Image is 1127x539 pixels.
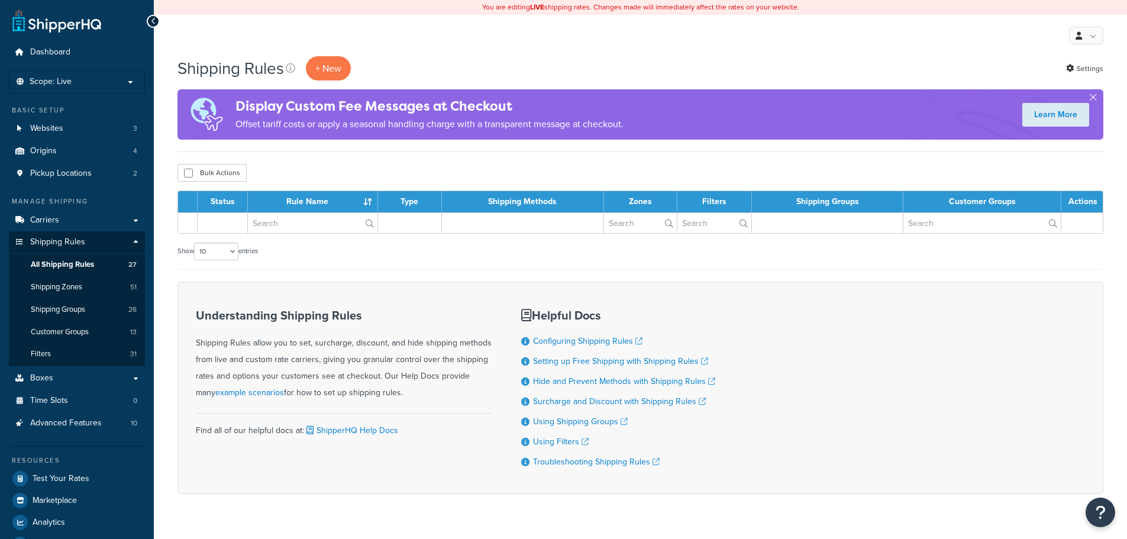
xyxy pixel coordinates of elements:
[9,367,145,389] a: Boxes
[9,343,145,365] li: Filters
[533,415,628,428] a: Using Shipping Groups
[9,276,145,298] li: Shipping Zones
[752,191,903,212] th: Shipping Groups
[30,373,53,383] span: Boxes
[30,77,72,87] span: Scope: Live
[9,163,145,185] li: Pickup Locations
[533,335,642,347] a: Configuring Shipping Rules
[194,243,238,260] select: Showentries
[33,474,89,484] span: Test Your Rates
[9,118,145,140] a: Websites 3
[196,309,492,401] div: Shipping Rules allow you to set, surcharge, discount, and hide shipping methods from live and cus...
[304,424,398,437] a: ShipperHQ Help Docs
[198,191,248,212] th: Status
[177,57,284,80] h1: Shipping Rules
[533,375,715,388] a: Hide and Prevent Methods with Shipping Rules
[442,191,604,212] th: Shipping Methods
[9,343,145,365] a: Filters 31
[903,213,1061,233] input: Search
[9,41,145,63] a: Dashboard
[533,456,660,468] a: Troubleshooting Shipping Rules
[12,9,101,33] a: ShipperHQ Home
[177,89,235,140] img: duties-banner-06bc72dcb5fe05cb3f9472aba00be2ae8eb53ab6f0d8bb03d382ba314ac3c341.png
[9,209,145,231] a: Carriers
[1022,103,1089,127] a: Learn More
[130,282,137,292] span: 51
[306,56,351,80] p: + New
[9,512,145,533] a: Analytics
[30,124,63,134] span: Websites
[9,412,145,434] li: Advanced Features
[33,496,77,506] span: Marketplace
[133,396,137,406] span: 0
[604,191,678,212] th: Zones
[248,213,377,233] input: Search
[30,418,102,428] span: Advanced Features
[130,327,137,337] span: 13
[31,305,85,315] span: Shipping Groups
[235,96,624,116] h4: Display Custom Fee Messages at Checkout
[30,215,59,225] span: Carriers
[31,282,82,292] span: Shipping Zones
[9,196,145,206] div: Manage Shipping
[30,146,57,156] span: Origins
[9,118,145,140] li: Websites
[533,395,706,408] a: Surcharge and Discount with Shipping Rules
[533,355,708,367] a: Setting up Free Shipping with Shipping Rules
[9,105,145,115] div: Basic Setup
[9,299,145,321] li: Shipping Groups
[1061,191,1103,212] th: Actions
[30,169,92,179] span: Pickup Locations
[530,2,544,12] b: LIVE
[9,412,145,434] a: Advanced Features 10
[9,231,145,253] a: Shipping Rules
[133,146,137,156] span: 4
[9,456,145,466] div: Resources
[130,349,137,359] span: 31
[235,116,624,133] p: Offset tariff costs or apply a seasonal handling charge with a transparent message at checkout.
[248,191,378,212] th: Rule Name
[533,435,589,448] a: Using Filters
[215,386,284,399] a: example scenarios
[1086,498,1115,527] button: Open Resource Center
[903,191,1061,212] th: Customer Groups
[30,396,68,406] span: Time Slots
[677,191,752,212] th: Filters
[9,254,145,276] li: All Shipping Rules
[131,418,137,428] span: 10
[9,468,145,489] a: Test Your Rates
[196,413,492,439] div: Find all of our helpful docs at:
[604,213,677,233] input: Search
[521,309,715,322] h3: Helpful Docs
[677,213,751,233] input: Search
[30,237,85,247] span: Shipping Rules
[177,164,247,182] button: Bulk Actions
[9,163,145,185] a: Pickup Locations 2
[9,140,145,162] li: Origins
[9,140,145,162] a: Origins 4
[9,299,145,321] a: Shipping Groups 26
[128,305,137,315] span: 26
[9,490,145,511] a: Marketplace
[9,390,145,412] a: Time Slots 0
[128,260,137,270] span: 27
[9,254,145,276] a: All Shipping Rules 27
[9,321,145,343] a: Customer Groups 13
[177,243,258,260] label: Show entries
[9,276,145,298] a: Shipping Zones 51
[9,231,145,366] li: Shipping Rules
[30,47,70,57] span: Dashboard
[378,191,442,212] th: Type
[31,260,94,270] span: All Shipping Rules
[9,321,145,343] li: Customer Groups
[9,390,145,412] li: Time Slots
[196,309,492,322] h3: Understanding Shipping Rules
[1066,60,1103,77] a: Settings
[133,169,137,179] span: 2
[31,349,51,359] span: Filters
